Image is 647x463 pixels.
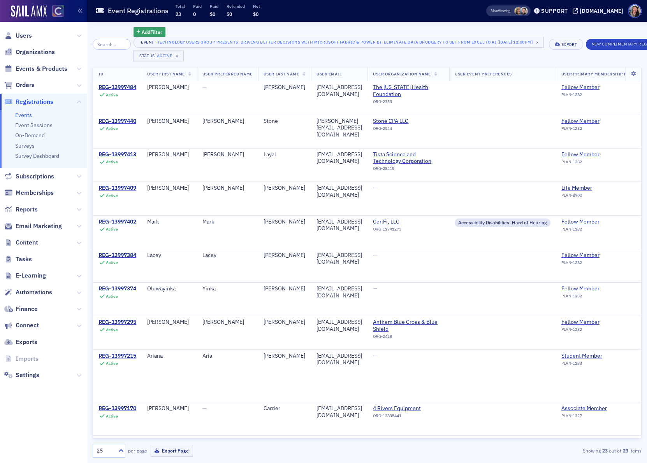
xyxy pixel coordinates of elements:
div: Student Member [561,353,602,360]
strong: 23 [621,447,629,454]
a: 4 Rivers Equipment [373,405,444,412]
div: REG-13997409 [98,185,136,192]
a: Finance [4,305,38,313]
input: Search… [93,39,131,50]
a: REG-13997440 [98,118,136,125]
span: Profile [628,4,642,18]
span: Organizations [16,48,55,56]
span: PLAN-1282 [561,126,582,131]
a: Automations [4,288,52,297]
a: E-Learning [4,271,46,280]
div: Showing out of items [464,447,642,454]
span: 23 [176,11,181,17]
div: [PERSON_NAME] [264,252,306,259]
span: Anthem Blue Cross & Blue Shield [373,319,444,332]
span: The Colorado Health Foundation [373,84,444,98]
div: Accessibility Disabilities: Hard of Hearing [455,218,550,227]
strong: 23 [601,447,609,454]
div: Active [106,227,118,232]
span: — [202,405,207,412]
div: Event [139,40,156,45]
span: User Email [316,71,341,77]
div: REG-13997215 [98,353,136,360]
span: PLAN-1282 [561,260,582,265]
div: REG-13997413 [98,151,136,158]
button: Export Page [150,445,193,457]
div: Support [541,7,568,14]
div: [EMAIL_ADDRESS][DOMAIN_NAME] [316,84,362,98]
div: [EMAIL_ADDRESS][DOMAIN_NAME] [316,285,362,299]
div: Active [106,126,118,131]
span: E-Learning [16,271,46,280]
div: [PERSON_NAME][EMAIL_ADDRESS][DOMAIN_NAME] [316,118,362,138]
a: Content [4,238,38,247]
a: REG-13997384 [98,252,136,259]
div: Carrier [264,405,306,412]
a: Connect [4,321,39,330]
span: User Last Name [264,71,299,77]
span: Users [16,31,32,40]
span: Add Filter [142,28,162,35]
div: ORG-13835441 [373,413,444,421]
div: [PERSON_NAME] [264,353,306,360]
a: Registrations [4,98,53,106]
div: Life Member [561,185,592,192]
div: 25 [97,447,114,455]
span: $0 [210,11,215,17]
a: SailAMX [11,5,47,18]
a: View Homepage [47,5,64,18]
div: [PERSON_NAME] [264,84,306,91]
a: Subscriptions [4,172,54,181]
a: Memberships [4,189,54,197]
span: Exports [16,338,37,346]
a: Surveys [15,142,35,149]
a: The [US_STATE] Health Foundation [373,84,444,98]
div: Active [106,327,118,332]
span: User Organization Name [373,71,431,77]
div: [EMAIL_ADDRESS][DOMAIN_NAME] [316,319,362,332]
p: Paid [193,3,202,9]
a: Fellow Member [561,252,600,259]
div: Active [106,294,118,299]
span: PLAN-1327 [561,413,582,418]
span: Finance [16,305,38,313]
span: User First Name [147,71,185,77]
div: [EMAIL_ADDRESS][DOMAIN_NAME] [316,405,362,419]
div: ORG-2544 [373,126,444,134]
div: Ariana [147,353,192,360]
span: PLAN-1282 [561,294,582,299]
span: Lauren Standiford [514,7,522,15]
div: Active [157,53,172,58]
div: Active [106,159,118,164]
div: Aria [202,353,253,360]
a: Fellow Member [561,319,600,326]
div: Oluwayinka [147,285,192,292]
span: Registrations [16,98,53,106]
div: [PERSON_NAME] [264,319,306,326]
div: Technology Users Group Presents: Driving Better Decisions with Microsoft Fabric & Power BI: Elimi... [157,38,533,46]
a: REG-13997374 [98,285,136,292]
span: CeriFi, LLC [373,218,444,225]
span: Imports [16,355,39,363]
a: Stone CPA LLC [373,118,444,125]
div: Status [139,53,155,58]
div: [PERSON_NAME] [147,319,192,326]
div: [PERSON_NAME] [264,285,306,292]
div: Fellow Member [561,151,600,158]
div: [PERSON_NAME] [264,218,306,225]
span: User Preferred Name [202,71,253,77]
p: Refunded [227,3,245,9]
div: [PERSON_NAME] [147,151,192,158]
span: × [534,39,541,46]
a: Events & Products [4,65,67,73]
span: PLAN-1282 [561,227,582,232]
div: [PERSON_NAME] [202,185,253,192]
div: [DOMAIN_NAME] [580,7,623,14]
a: Imports [4,355,39,363]
span: Subscriptions [16,172,54,181]
h1: Event Registrations [108,6,169,16]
